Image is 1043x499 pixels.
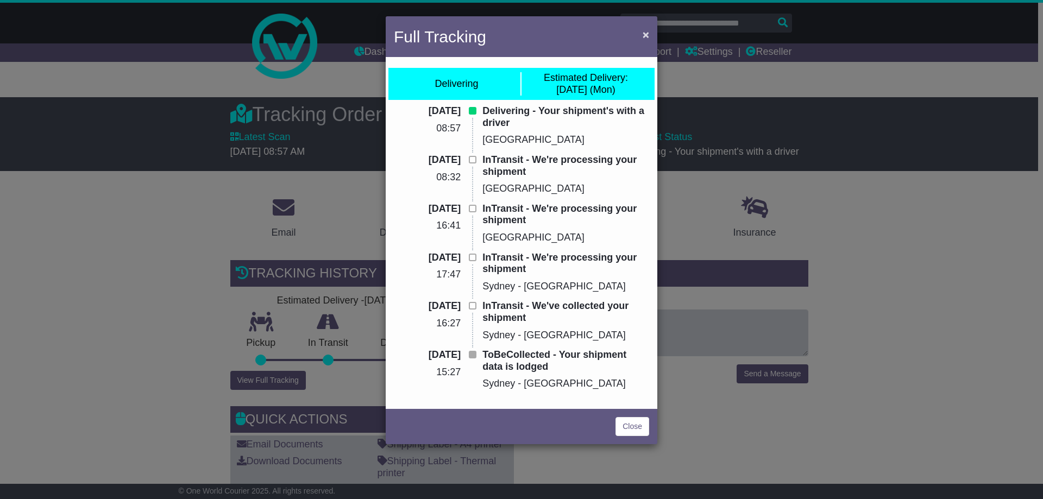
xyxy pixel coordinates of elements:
[394,318,461,330] p: 16:27
[615,417,649,436] a: Close
[482,330,649,342] p: Sydney - [GEOGRAPHIC_DATA]
[435,78,478,90] div: Delivering
[482,154,649,178] p: InTransit - We're processing your shipment
[482,134,649,146] p: [GEOGRAPHIC_DATA]
[394,220,461,232] p: 16:41
[394,172,461,184] p: 08:32
[482,203,649,226] p: InTransit - We're processing your shipment
[482,105,649,129] p: Delivering - Your shipment's with a driver
[643,28,649,41] span: ×
[394,154,461,166] p: [DATE]
[637,23,655,46] button: Close
[482,183,649,195] p: [GEOGRAPHIC_DATA]
[482,349,649,372] p: ToBeCollected - Your shipment data is lodged
[394,24,486,49] h4: Full Tracking
[394,349,461,361] p: [DATE]
[482,232,649,244] p: [GEOGRAPHIC_DATA]
[394,367,461,378] p: 15:27
[394,123,461,135] p: 08:57
[394,203,461,215] p: [DATE]
[482,300,649,324] p: InTransit - We've collected your shipment
[544,72,628,96] div: [DATE] (Mon)
[482,378,649,390] p: Sydney - [GEOGRAPHIC_DATA]
[544,72,628,83] span: Estimated Delivery:
[394,105,461,117] p: [DATE]
[482,252,649,275] p: InTransit - We're processing your shipment
[394,269,461,281] p: 17:47
[394,300,461,312] p: [DATE]
[394,252,461,264] p: [DATE]
[482,281,649,293] p: Sydney - [GEOGRAPHIC_DATA]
